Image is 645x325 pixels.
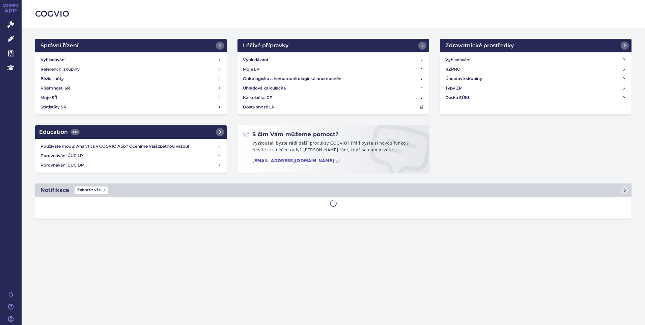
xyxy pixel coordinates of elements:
h4: Moje LP [243,66,259,73]
h4: Kalkulačka CP [243,94,273,101]
a: Onkologická a hematoonkologická onemocnění [240,74,426,83]
a: Education439 [35,125,227,139]
a: Moje LP [240,65,426,74]
p: Vyzkoušeli byste rádi další produkty COGVIO? Přáli byste si novou funkci? Nevíte si s něčím rady?... [243,140,424,156]
a: Zdravotnické prostředky [440,39,632,52]
a: Statistiky SŘ [38,102,224,112]
h4: Moje SŘ [40,94,57,101]
a: [EMAIL_ADDRESS][DOMAIN_NAME] [252,158,340,164]
h4: Úhradové skupiny [445,75,482,82]
h4: RZPRO [445,66,460,73]
h2: Zdravotnické prostředky [445,42,514,50]
a: Typy ZP [443,83,629,93]
h4: Referenční skupiny [40,66,80,73]
h2: Léčivé přípravky [243,42,288,50]
h2: COGVIO [35,8,632,20]
h4: Statistiky SŘ [40,104,66,110]
a: Porovnávání ÚUC DP [38,160,224,170]
a: RZPRO [443,65,629,74]
a: Kalkulačka CP [240,93,426,102]
a: Moje SŘ [38,93,224,102]
h4: Porovnávání ÚUC LP [40,152,217,159]
h4: Deska SÚKL [445,94,470,101]
a: Léčivé přípravky [237,39,429,52]
h4: Vyhledávání [243,56,268,63]
h4: Běžící lhůty [40,75,64,82]
h4: Úhradová kalkulačka [243,85,286,92]
a: NotifikaceZobrazit vše [35,183,632,197]
h2: S čím Vám můžeme pomoct? [243,131,339,138]
a: Běžící lhůty [38,74,224,83]
a: Vyhledávání [443,55,629,65]
h4: Porovnávání ÚUC DP [40,162,217,169]
a: Vyhledávání [38,55,224,65]
h4: Typy ZP [445,85,462,92]
h2: Notifikace [40,186,69,194]
a: Písemnosti SŘ [38,83,224,93]
h2: Správní řízení [40,42,79,50]
h4: Vyhledávání [445,56,470,63]
a: Vyhledávání [240,55,426,65]
h4: Používáte modul Analytics v COGVIO App? Oceníme Vaši zpětnou vazbu! [40,143,217,150]
a: Úhradová kalkulačka [240,83,426,93]
span: 439 [71,129,80,135]
a: Úhradové skupiny [443,74,629,83]
h2: Education [39,128,80,136]
h4: Vyhledávání [40,56,65,63]
span: Zobrazit vše [75,186,108,194]
a: Porovnávání ÚUC LP [38,151,224,160]
a: Používáte modul Analytics v COGVIO App? Oceníme Vaši zpětnou vazbu! [38,142,224,151]
h4: Dostupnosti LP [243,104,275,110]
h4: Onkologická a hematoonkologická onemocnění [243,75,342,82]
h4: Písemnosti SŘ [40,85,70,92]
a: Dostupnosti LP [240,102,426,112]
a: Deska SÚKL [443,93,629,102]
a: Referenční skupiny [38,65,224,74]
a: Správní řízení [35,39,227,52]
